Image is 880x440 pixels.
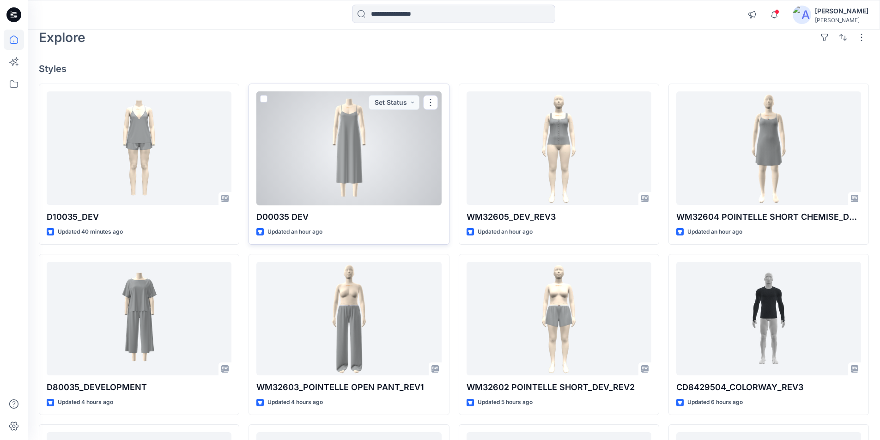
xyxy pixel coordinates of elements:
[47,262,231,376] a: D80035_DEVELOPMENT
[47,91,231,205] a: D10035_DEV
[58,227,123,237] p: Updated 40 minutes ago
[467,262,651,376] a: WM32602 POINTELLE SHORT_DEV_REV2
[676,211,861,223] p: WM32604 POINTELLE SHORT CHEMISE_DEV_REV1
[676,262,861,376] a: CD8429504_COLORWAY_REV3
[256,262,441,376] a: WM32603_POINTELLE OPEN PANT_REV1
[676,91,861,205] a: WM32604 POINTELLE SHORT CHEMISE_DEV_REV1
[267,398,323,407] p: Updated 4 hours ago
[478,227,533,237] p: Updated an hour ago
[47,211,231,223] p: D10035_DEV
[467,91,651,205] a: WM32605_DEV_REV3
[687,227,742,237] p: Updated an hour ago
[467,211,651,223] p: WM32605_DEV_REV3
[815,17,868,24] div: [PERSON_NAME]
[256,211,441,223] p: D00035 DEV
[267,227,322,237] p: Updated an hour ago
[47,381,231,394] p: D80035_DEVELOPMENT
[256,91,441,205] a: D00035 DEV
[815,6,868,17] div: [PERSON_NAME]
[39,30,85,45] h2: Explore
[793,6,811,24] img: avatar
[478,398,533,407] p: Updated 5 hours ago
[39,63,869,74] h4: Styles
[687,398,743,407] p: Updated 6 hours ago
[58,398,113,407] p: Updated 4 hours ago
[256,381,441,394] p: WM32603_POINTELLE OPEN PANT_REV1
[467,381,651,394] p: WM32602 POINTELLE SHORT_DEV_REV2
[676,381,861,394] p: CD8429504_COLORWAY_REV3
